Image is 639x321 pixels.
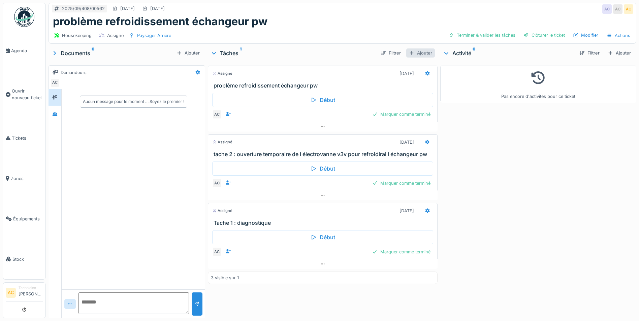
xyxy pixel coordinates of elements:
div: [DATE] [400,139,414,145]
div: Ajouter [174,48,202,58]
a: Agenda [3,31,45,71]
div: Demandeurs [61,69,87,76]
span: Tickets [12,135,43,141]
div: 2025/09/408/00562 [62,5,105,12]
div: Tâches [211,49,375,57]
div: 3 visible sur 1 [211,275,239,281]
a: Stock [3,239,45,279]
sup: 1 [240,49,242,57]
div: Clôturer le ticket [521,31,568,40]
div: [DATE] [150,5,165,12]
div: [DATE] [120,5,135,12]
span: Équipements [13,216,43,222]
h3: problème refroidissement échangeur pw [214,82,435,89]
div: Début [212,230,433,244]
div: Documents [51,49,174,57]
a: AC Technicien[PERSON_NAME] [6,285,43,301]
li: AC [6,288,16,298]
div: Ajouter [605,48,634,58]
a: Tickets [3,118,45,158]
div: Filtrer [378,48,404,58]
div: Début [212,93,433,107]
div: AC [50,78,60,87]
span: Agenda [11,47,43,54]
a: Ouvrir nouveau ticket [3,71,45,118]
div: Marquer comme terminé [370,247,433,256]
div: Aucun message pour le moment … Soyez le premier ! [83,99,184,105]
div: Filtrer [577,48,602,58]
div: Début [212,162,433,176]
div: Ajouter [406,48,435,58]
div: [DATE] [400,208,414,214]
li: [PERSON_NAME] [19,285,43,300]
div: Housekeeping [62,32,92,39]
sup: 0 [92,49,95,57]
span: Zones [11,175,43,182]
div: AC [212,247,222,256]
div: Assigné [212,208,232,214]
h1: problème refroidissement échangeur pw [53,15,267,28]
span: Ouvrir nouveau ticket [12,88,43,101]
div: Assigné [212,71,232,76]
div: Assigné [107,32,124,39]
div: AC [212,110,222,119]
div: Marquer comme terminé [370,110,433,119]
div: Modifier [570,31,601,40]
div: AC [212,178,222,188]
div: Technicien [19,285,43,290]
div: Marquer comme terminé [370,179,433,188]
div: Actions [604,31,633,40]
div: [DATE] [400,70,414,77]
span: Stock [12,256,43,262]
h3: Tache 1 : diagnostique [214,220,435,226]
a: Équipements [3,199,45,239]
div: Pas encore d'activités pour ce ticket [445,69,632,100]
div: AC [613,4,622,14]
div: Paysager Arrière [137,32,171,39]
div: Activité [443,49,574,57]
h3: tache 2 : ouverture temporaire de l électrovanne v3v pour refroidirai l échangeur pw [214,151,435,157]
div: AC [602,4,612,14]
a: Zones [3,158,45,199]
div: Assigné [212,139,232,145]
sup: 0 [473,49,476,57]
div: Terminer & valider les tâches [446,31,518,40]
img: Badge_color-CXgf-gQk.svg [14,7,34,27]
div: AC [624,4,633,14]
